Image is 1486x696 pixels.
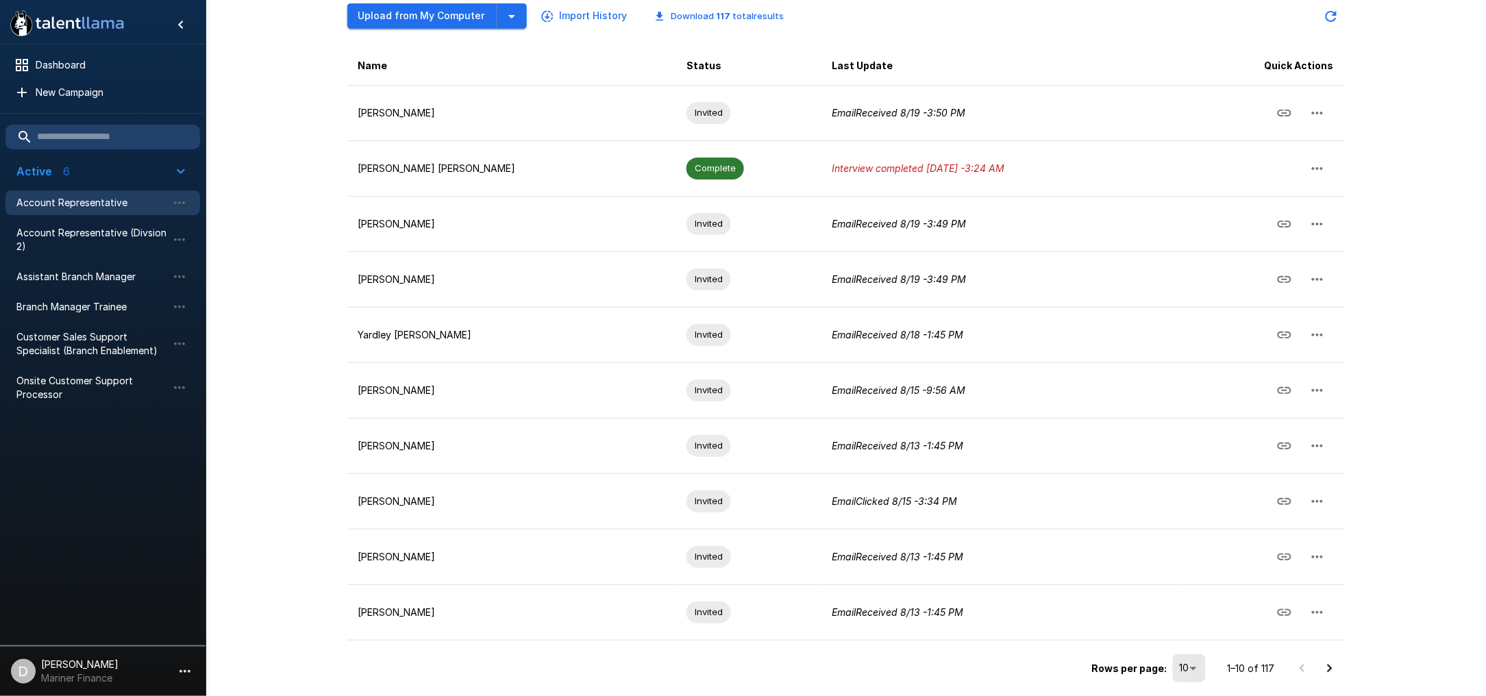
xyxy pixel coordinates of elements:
th: Last Update [821,47,1178,86]
span: Copy Interview Link [1268,272,1301,284]
i: Interview completed [DATE] - 3:24 AM [832,162,1005,174]
span: Invited [686,384,731,397]
button: Upload from My Computer [347,3,497,29]
i: Email Received 8/19 - 3:50 PM [832,107,966,119]
th: Quick Actions [1178,47,1345,86]
span: Invited [686,217,731,230]
th: Status [676,47,821,86]
button: Updated Today - 2:24 PM [1317,3,1345,30]
span: Complete [686,162,744,175]
p: 1–10 of 117 [1228,662,1275,675]
i: Email Received 8/19 - 3:49 PM [832,273,967,285]
p: [PERSON_NAME] [358,439,665,453]
span: Invited [686,328,731,341]
span: Copy Interview Link [1268,438,1301,450]
span: Copy Interview Link [1268,549,1301,561]
i: Email Received 8/15 - 9:56 AM [832,384,966,396]
i: Email Received 8/19 - 3:49 PM [832,218,967,229]
button: Import History [538,3,633,29]
p: [PERSON_NAME] [358,550,665,564]
span: Copy Interview Link [1268,327,1301,339]
i: Email Received 8/13 - 1:45 PM [832,551,964,562]
p: [PERSON_NAME] [PERSON_NAME] [358,162,665,175]
span: Invited [686,106,731,119]
span: Copy Interview Link [1268,383,1301,395]
p: Yardley [PERSON_NAME] [358,328,665,342]
button: Go to next page [1316,655,1343,682]
i: Email Received 8/13 - 1:45 PM [832,606,964,618]
span: Copy Interview Link [1268,216,1301,228]
p: [PERSON_NAME] [358,273,665,286]
button: Download 117 totalresults [644,5,795,27]
p: [PERSON_NAME] [358,495,665,508]
i: Email Received 8/18 - 1:45 PM [832,329,964,340]
div: 10 [1173,654,1206,682]
span: Invited [686,273,731,286]
p: [PERSON_NAME] [358,606,665,619]
p: [PERSON_NAME] [358,217,665,231]
span: Invited [686,439,731,452]
i: Email Received 8/13 - 1:45 PM [832,440,964,451]
p: [PERSON_NAME] [358,106,665,120]
span: Invited [686,550,731,563]
th: Name [347,47,676,86]
p: [PERSON_NAME] [358,384,665,397]
span: Copy Interview Link [1268,105,1301,117]
span: Invited [686,606,731,619]
p: Rows per page: [1092,662,1167,675]
i: Email Clicked 8/15 - 3:34 PM [832,495,958,507]
span: Copy Interview Link [1268,494,1301,506]
span: Invited [686,495,731,508]
b: 117 [717,10,731,21]
span: Copy Interview Link [1268,605,1301,617]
